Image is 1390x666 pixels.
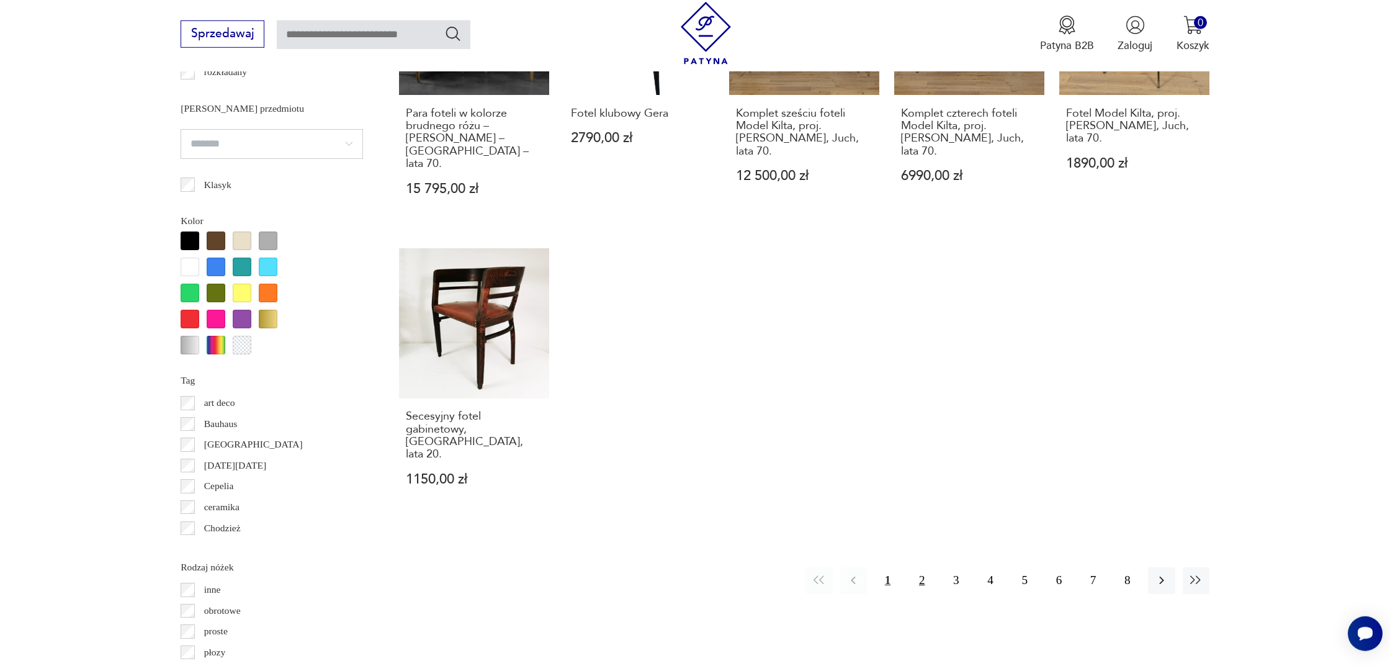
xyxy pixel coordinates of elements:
[406,410,542,461] h3: Secesyjny fotel gabinetowy, [GEOGRAPHIC_DATA], lata 20.
[181,20,264,48] button: Sprzedawaj
[399,248,549,515] a: Secesyjny fotel gabinetowy, Niemcy, lata 20.Secesyjny fotel gabinetowy, [GEOGRAPHIC_DATA], lata 2...
[1066,107,1203,145] h3: Fotel Model Kilta, proj. [PERSON_NAME], Juch, lata 70.
[204,582,221,598] p: inne
[1040,38,1094,53] p: Patyna B2B
[204,395,235,411] p: art deco
[1011,567,1038,594] button: 5
[1177,16,1209,53] button: 0Koszyk
[204,436,303,452] p: [GEOGRAPHIC_DATA]
[181,101,363,117] p: [PERSON_NAME] przedmiotu
[571,107,707,120] h3: Fotel klubowy Gera
[406,182,542,196] p: 15 795,00 zł
[1066,157,1203,170] p: 1890,00 zł
[181,30,264,40] a: Sprzedawaj
[204,499,240,515] p: ceramika
[406,473,542,486] p: 1150,00 zł
[1057,16,1077,35] img: Ikona medalu
[1080,567,1106,594] button: 7
[1118,16,1152,53] button: Zaloguj
[204,541,240,557] p: Ćmielów
[1194,16,1207,29] div: 0
[444,25,462,43] button: Szukaj
[181,213,363,229] p: Kolor
[675,2,737,65] img: Patyna - sklep z meblami i dekoracjami vintage
[181,372,363,389] p: Tag
[204,177,231,193] p: Klasyk
[204,457,266,474] p: [DATE][DATE]
[901,169,1038,182] p: 6990,00 zł
[874,567,901,594] button: 1
[943,567,969,594] button: 3
[1348,616,1383,651] iframe: Smartsupp widget button
[204,478,234,494] p: Cepelia
[204,644,226,660] p: płozy
[181,559,363,575] p: Rodzaj nóżek
[908,567,935,594] button: 2
[1040,16,1094,53] button: Patyna B2B
[204,64,247,80] p: rozkładany
[736,169,872,182] p: 12 500,00 zł
[204,603,241,619] p: obrotowe
[736,107,872,158] h3: Komplet sześciu foteli Model Kilta, proj. [PERSON_NAME], Juch, lata 70.
[1126,16,1145,35] img: Ikonka użytkownika
[204,520,241,536] p: Chodzież
[1046,567,1072,594] button: 6
[204,416,238,432] p: Bauhaus
[406,107,542,171] h3: Para foteli w kolorze brudnego różu – [PERSON_NAME] – [GEOGRAPHIC_DATA] – lata 70.
[1114,567,1141,594] button: 8
[571,132,707,145] p: 2790,00 zł
[901,107,1038,158] h3: Komplet czterech foteli Model Kilta, proj. [PERSON_NAME], Juch, lata 70.
[1040,16,1094,53] a: Ikona medaluPatyna B2B
[1118,38,1152,53] p: Zaloguj
[977,567,1004,594] button: 4
[1183,16,1203,35] img: Ikona koszyka
[204,623,228,639] p: proste
[1177,38,1209,53] p: Koszyk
